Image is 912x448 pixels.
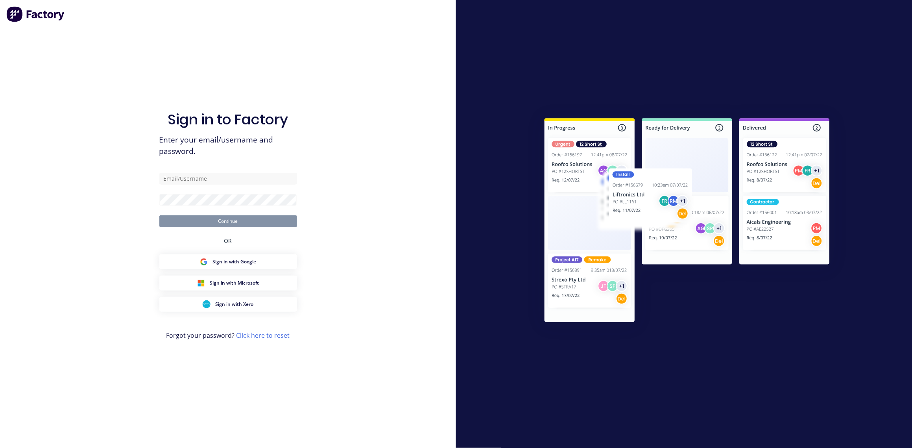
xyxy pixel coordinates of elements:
button: Microsoft Sign inSign in with Microsoft [159,276,297,291]
img: Factory [6,6,65,22]
span: Sign in with Google [212,258,256,265]
button: Continue [159,215,297,227]
img: Microsoft Sign in [197,279,205,287]
input: Email/Username [159,173,297,185]
a: Click here to reset [236,331,290,340]
span: Sign in with Microsoft [210,280,259,287]
div: OR [224,227,232,254]
img: Xero Sign in [203,300,210,308]
span: Sign in with Xero [215,301,253,308]
button: Google Sign inSign in with Google [159,254,297,269]
img: Sign in [527,102,847,341]
button: Xero Sign inSign in with Xero [159,297,297,312]
span: Forgot your password? [166,331,290,340]
h1: Sign in to Factory [168,111,288,128]
span: Enter your email/username and password. [159,134,297,157]
img: Google Sign in [200,258,208,266]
